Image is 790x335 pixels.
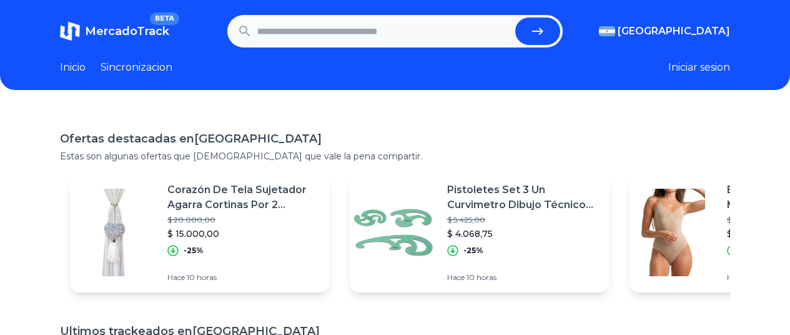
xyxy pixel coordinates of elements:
[350,172,610,292] a: Featured imagePistoletes Set 3 Un Curvimetro Dibujo Técnico Dozent Plantec$ 5.425,00$ 4.068,75-25...
[599,24,730,39] button: [GEOGRAPHIC_DATA]
[60,130,730,147] h1: Ofertas destacadas en [GEOGRAPHIC_DATA]
[618,24,730,39] span: [GEOGRAPHIC_DATA]
[60,21,169,41] a: MercadoTrackBETA
[60,60,86,75] a: Inicio
[60,150,730,162] p: Estas son algunas ofertas que [DEMOGRAPHIC_DATA] que vale la pena compartir.
[70,172,330,292] a: Featured imageCorazón De Tela Sujetador Agarra Cortinas Por 2 Unidades$ 20.000,00$ 15.000,00-25%H...
[463,246,483,256] p: -25%
[447,215,600,225] p: $ 5.425,00
[167,227,320,240] p: $ 15.000,00
[167,215,320,225] p: $ 20.000,00
[447,272,600,282] p: Hace 10 horas
[599,26,615,36] img: Argentina
[167,182,320,212] p: Corazón De Tela Sujetador Agarra Cortinas Por 2 Unidades
[447,227,600,240] p: $ 4.068,75
[668,60,730,75] button: Iniciar sesion
[60,21,80,41] img: MercadoTrack
[167,272,320,282] p: Hace 10 horas
[350,189,437,276] img: Featured image
[184,246,204,256] p: -25%
[70,189,157,276] img: Featured image
[630,189,717,276] img: Featured image
[447,182,600,212] p: Pistoletes Set 3 Un Curvimetro Dibujo Técnico Dozent Plantec
[101,60,172,75] a: Sincronizacion
[85,24,169,38] span: MercadoTrack
[150,12,179,25] span: BETA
